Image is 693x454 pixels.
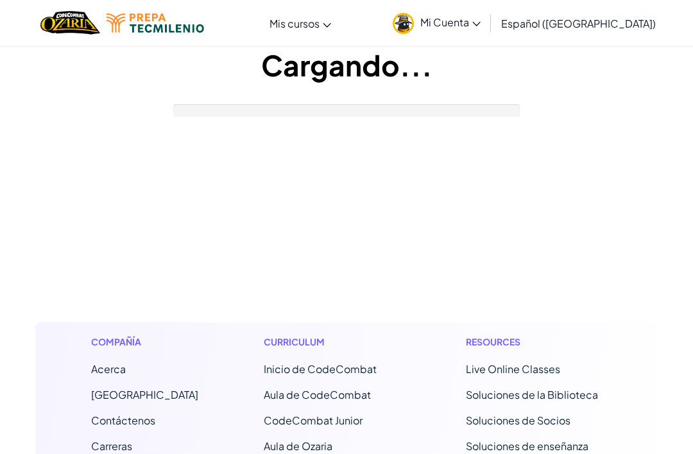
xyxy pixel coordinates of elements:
a: Español ([GEOGRAPHIC_DATA]) [495,6,662,40]
h1: Curriculum [264,335,400,349]
a: [GEOGRAPHIC_DATA] [91,388,198,401]
span: Contáctenos [91,414,155,427]
img: Tecmilenio logo [107,13,204,33]
a: Aula de Ozaria [264,439,332,453]
a: Ozaria by CodeCombat logo [40,10,100,36]
span: Inicio de CodeCombat [264,362,377,376]
a: CodeCombat Junior [264,414,363,427]
span: Español ([GEOGRAPHIC_DATA]) [501,17,656,30]
a: Soluciones de Socios [466,414,570,427]
a: Acerca [91,362,126,376]
a: Mi Cuenta [386,3,487,43]
span: Mis cursos [269,17,320,30]
span: Mi Cuenta [420,15,481,29]
h1: Compañía [91,335,198,349]
a: Live Online Classes [466,362,560,376]
a: Soluciones de enseñanza [466,439,588,453]
a: Carreras [91,439,132,453]
img: avatar [393,13,414,34]
a: Mis cursos [263,6,338,40]
a: Aula de CodeCombat [264,388,371,401]
h1: Resources [466,335,603,349]
a: Soluciones de la Biblioteca [466,388,598,401]
img: Home [40,10,100,36]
